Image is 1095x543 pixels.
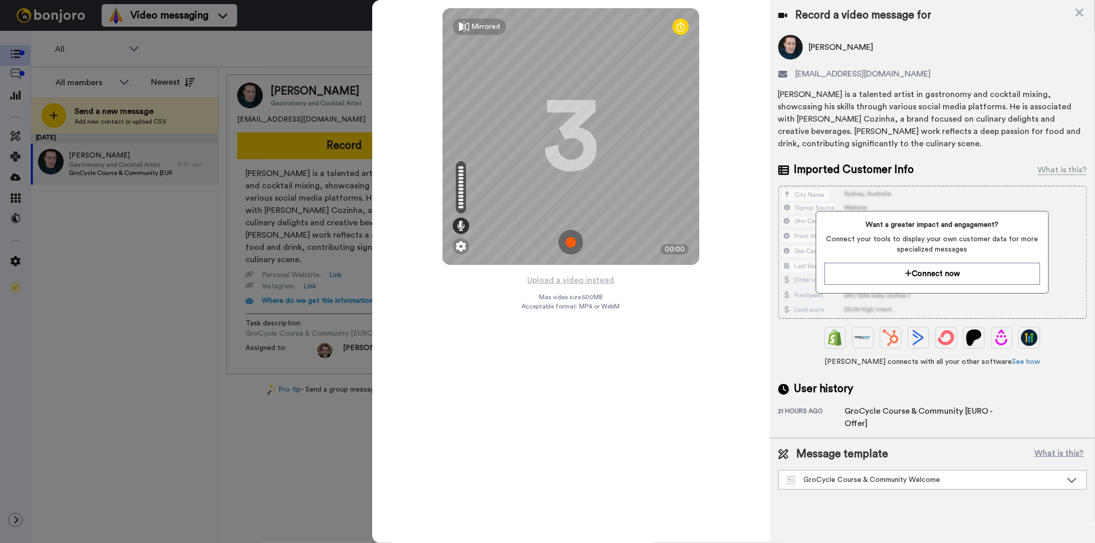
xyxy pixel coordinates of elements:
[525,274,618,287] button: Upload a video instead
[1031,447,1087,462] button: What is this?
[778,357,1087,367] span: [PERSON_NAME] connects with all your other software
[1038,164,1087,176] div: What is this?
[787,475,1062,485] div: GroCycle Course & Community Welcome
[522,302,620,311] span: Acceptable format: MP4 or WebM
[845,405,1009,430] div: GroCycle Course & Community [EURO - Offer]
[910,329,927,346] img: ActiveCampaign
[661,244,689,255] div: 00:00
[824,220,1040,230] span: Want a greater impact and engagement?
[797,447,889,462] span: Message template
[1021,329,1038,346] img: GoHighLevel
[993,329,1010,346] img: Drip
[882,329,899,346] img: Hubspot
[787,476,796,484] img: Message-temps.svg
[559,230,583,255] img: ic_record_start.svg
[1012,358,1040,365] a: See how
[827,329,843,346] img: Shopify
[456,241,466,251] img: ic_gear.svg
[543,98,599,175] div: 3
[794,381,854,397] span: User history
[796,68,931,80] span: [EMAIL_ADDRESS][DOMAIN_NAME]
[855,329,871,346] img: Ontraport
[938,329,954,346] img: ConvertKit
[539,293,603,301] span: Max video size: 500 MB
[778,88,1087,150] div: [PERSON_NAME] is a talented artist in gastronomy and cocktail mixing, showcasing his skills throu...
[778,407,845,430] div: 21 hours ago
[824,234,1040,255] span: Connect your tools to display your own customer data for more specialized messages
[966,329,982,346] img: Patreon
[824,263,1040,285] button: Connect now
[794,162,914,178] span: Imported Customer Info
